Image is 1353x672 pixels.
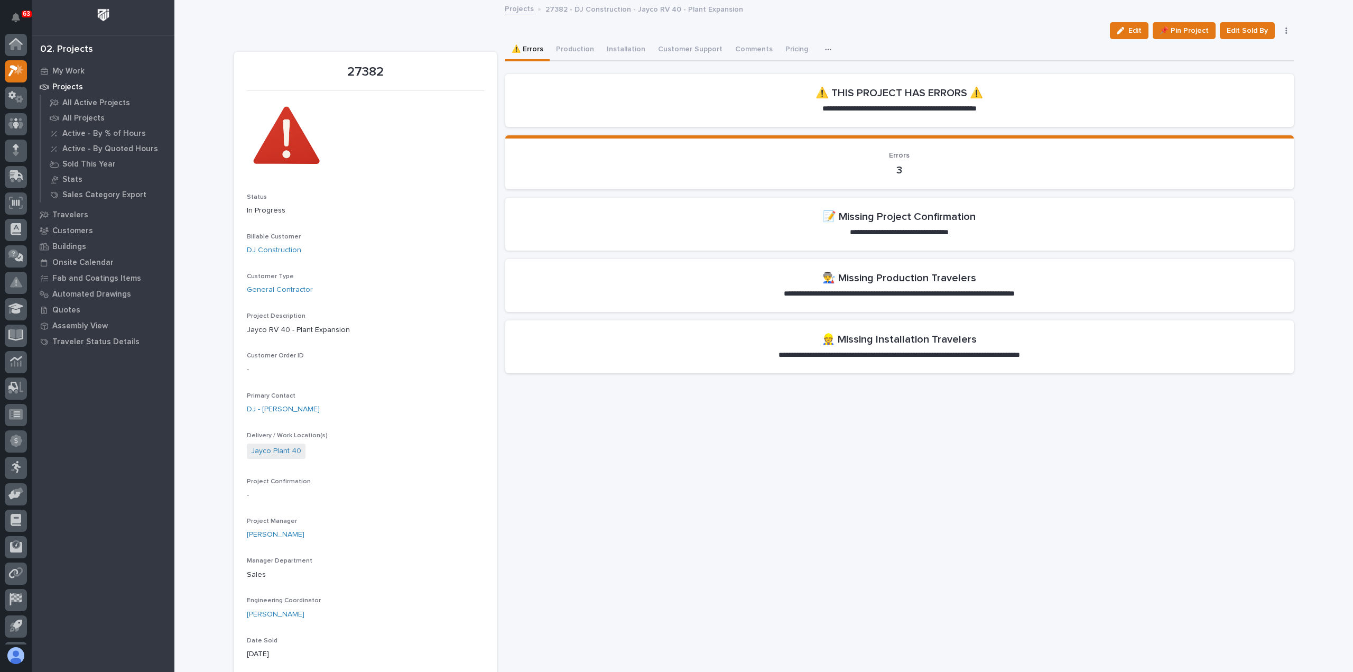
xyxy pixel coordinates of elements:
p: 27382 [247,65,484,80]
p: Onsite Calendar [52,258,114,268]
p: All Active Projects [62,98,130,108]
a: Projects [32,79,174,95]
a: My Work [32,63,174,79]
a: Active - By % of Hours [41,126,174,141]
p: Assembly View [52,321,108,331]
h2: ⚠️ THIS PROJECT HAS ERRORS ⚠️ [815,87,983,99]
p: Customers [52,226,93,236]
span: Date Sold [247,638,277,644]
span: Project Description [247,313,305,319]
div: Notifications63 [13,13,27,30]
p: Active - By % of Hours [62,129,146,139]
a: Assembly View [32,318,174,334]
p: 3 [518,164,1281,177]
span: Edit Sold By [1227,24,1268,37]
span: Customer Type [247,273,294,280]
h2: 👨‍🏭 Missing Production Travelers [822,272,976,284]
p: Fab and Coatings Items [52,274,141,283]
a: Stats [41,172,174,187]
a: Jayco Plant 40 [251,446,301,457]
p: Jayco RV 40 - Plant Expansion [247,325,484,336]
button: Customer Support [652,39,729,61]
a: Fab and Coatings Items [32,270,174,286]
p: In Progress [247,205,484,216]
a: Automated Drawings [32,286,174,302]
a: Quotes [32,302,174,318]
button: Edit Sold By [1220,22,1275,39]
a: Travelers [32,207,174,223]
p: [DATE] [247,649,484,660]
span: Project Confirmation [247,478,311,485]
p: All Projects [62,114,105,123]
span: Delivery / Work Location(s) [247,432,328,439]
button: Production [550,39,600,61]
span: Manager Department [247,558,312,564]
a: Projects [505,2,534,14]
button: 📌 Pin Project [1153,22,1216,39]
a: Active - By Quoted Hours [41,141,174,156]
span: Edit [1128,26,1142,35]
p: Traveler Status Details [52,337,140,347]
span: Billable Customer [247,234,301,240]
p: Sales [247,569,484,581]
img: Workspace Logo [94,5,113,25]
span: Engineering Coordinator [247,597,321,604]
button: Comments [729,39,779,61]
p: Sold This Year [62,160,116,169]
h2: 👷 Missing Installation Travelers [822,333,977,346]
p: - [247,364,484,375]
a: Traveler Status Details [32,334,174,349]
a: General Contractor [247,284,313,296]
p: Projects [52,82,83,92]
a: DJ - [PERSON_NAME] [247,404,320,415]
h2: 📝 Missing Project Confirmation [823,210,976,223]
span: Customer Order ID [247,353,304,359]
p: 27382 - DJ Construction - Jayco RV 40 - Plant Expansion [545,3,743,14]
a: Customers [32,223,174,238]
span: Project Manager [247,518,297,524]
p: 63 [23,10,30,17]
a: Sales Category Export [41,187,174,202]
p: Sales Category Export [62,190,146,200]
img: MzB6f3MHbZ786hnQQTJhStj8mJ1l4I8BAf6WJY8_YAg [247,97,326,177]
p: Quotes [52,306,80,315]
button: ⚠️ Errors [505,39,550,61]
p: Active - By Quoted Hours [62,144,158,154]
a: [PERSON_NAME] [247,609,304,620]
button: Notifications [5,6,27,29]
span: Errors [889,152,910,159]
a: [PERSON_NAME] [247,529,304,540]
p: Buildings [52,242,86,252]
button: Edit [1110,22,1148,39]
p: Automated Drawings [52,290,131,299]
a: All Projects [41,111,174,125]
button: users-avatar [5,645,27,667]
a: DJ Construction [247,245,301,256]
span: Primary Contact [247,393,295,399]
p: Travelers [52,210,88,220]
a: Buildings [32,238,174,254]
p: Stats [62,175,82,185]
div: 02. Projects [40,44,93,56]
a: Sold This Year [41,157,174,171]
p: My Work [52,67,85,76]
a: Onsite Calendar [32,254,174,270]
span: 📌 Pin Project [1160,24,1209,37]
p: - [247,490,484,501]
button: Pricing [779,39,814,61]
button: Installation [600,39,652,61]
span: Status [247,194,267,200]
a: All Active Projects [41,95,174,110]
